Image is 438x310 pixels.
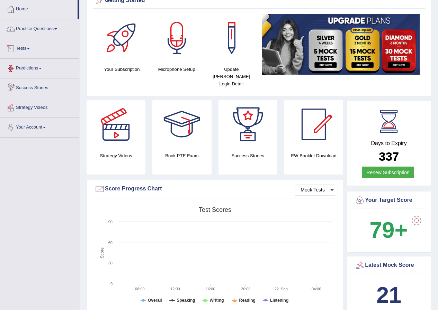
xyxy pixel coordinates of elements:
a: Your Account [0,118,79,135]
tspan: Reading [239,298,256,303]
div: Latest Mock Score [355,260,423,271]
a: Strategy Videos [0,98,79,115]
h4: Days to Expiry [355,140,423,147]
tspan: Writing [209,298,224,303]
text: 16:00 [206,287,215,291]
h4: Strategy Videos [87,152,145,159]
tspan: Speaking [177,298,195,303]
tspan: Test scores [199,206,231,213]
div: Score Progress Chart [95,184,335,194]
text: 04:00 [312,287,321,291]
a: Tests [0,39,79,56]
text: 12:00 [170,287,180,291]
text: 20:00 [241,287,251,291]
h4: Your Subscription [98,66,146,73]
a: Success Stories [0,78,79,96]
text: 0 [110,282,113,286]
text: 60 [108,241,113,245]
b: 21 [376,282,401,308]
text: 90 [108,220,113,224]
a: Practice Questions [0,19,79,37]
b: 79+ [369,217,408,243]
tspan: Score [100,247,105,259]
h4: Update [PERSON_NAME] Login Detail [207,66,255,87]
h4: EW Booklet Download [284,152,343,159]
a: Predictions [0,59,79,76]
div: Your Target Score [355,195,423,206]
tspan: Listening [270,298,288,303]
a: Renew Subscription [362,167,414,178]
b: 337 [379,150,399,163]
text: 08:00 [135,287,145,291]
tspan: Overall [148,298,162,303]
tspan: 22. Sep [275,287,288,291]
h4: Book PTE Exam [152,152,211,159]
h4: Success Stories [218,152,277,159]
text: 30 [108,261,113,265]
img: small5.jpg [262,14,420,75]
h4: Microphone Setup [153,66,200,73]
